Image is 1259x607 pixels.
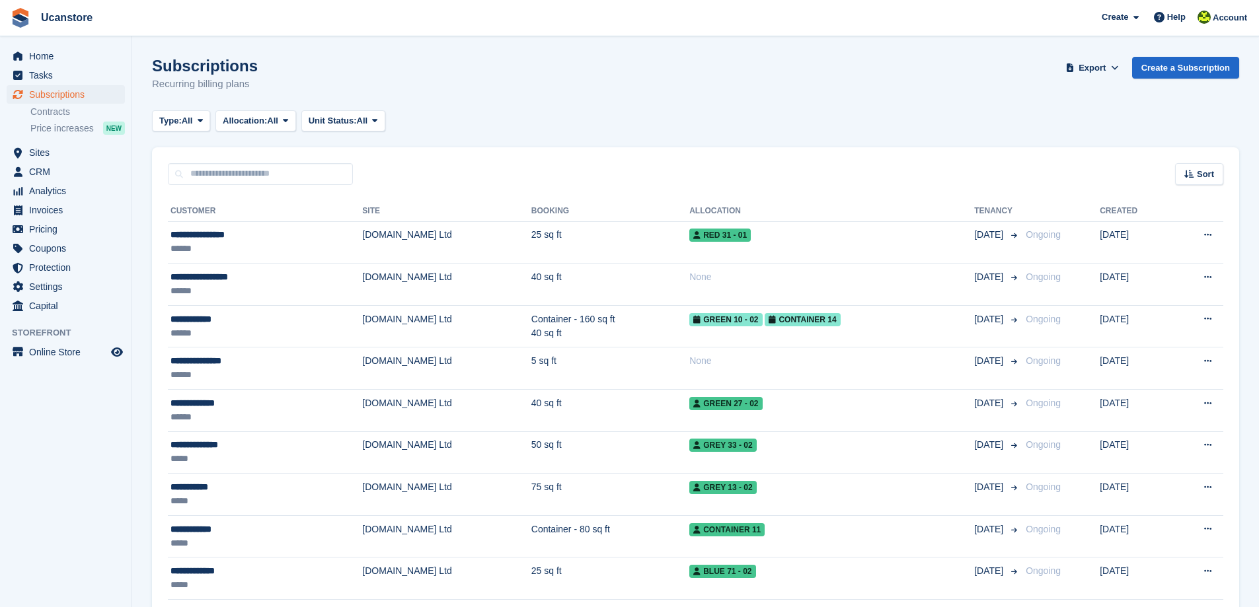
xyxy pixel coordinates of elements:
[1079,61,1106,75] span: Export
[1213,11,1247,24] span: Account
[1197,168,1214,181] span: Sort
[152,57,258,75] h1: Subscriptions
[974,228,1006,242] span: [DATE]
[1026,524,1061,534] span: Ongoing
[974,312,1006,326] span: [DATE]
[689,229,751,242] span: Red 31 - 01
[7,277,125,296] a: menu
[1100,264,1171,306] td: [DATE]
[109,344,125,360] a: Preview store
[531,221,689,264] td: 25 sq ft
[531,390,689,432] td: 40 sq ft
[168,201,362,222] th: Customer
[1063,57,1122,79] button: Export
[1026,229,1061,240] span: Ongoing
[159,114,182,127] span: Type:
[362,557,531,600] td: [DOMAIN_NAME] Ltd
[29,277,108,296] span: Settings
[182,114,193,127] span: All
[531,557,689,600] td: 25 sq ft
[103,122,125,135] div: NEW
[301,110,385,132] button: Unit Status: All
[152,77,258,92] p: Recurring billing plans
[7,47,125,65] a: menu
[30,121,125,135] a: Price increases NEW
[531,305,689,347] td: Container - 160 sq ft 40 sq ft
[29,239,108,258] span: Coupons
[362,347,531,390] td: [DOMAIN_NAME] Ltd
[689,565,755,578] span: Blue 71 - 02
[531,474,689,516] td: 75 sq ft
[12,326,132,339] span: Storefront
[1026,565,1061,576] span: Ongoing
[7,182,125,200] a: menu
[1100,390,1171,432] td: [DATE]
[362,264,531,306] td: [DOMAIN_NAME] Ltd
[7,162,125,181] a: menu
[362,515,531,557] td: [DOMAIN_NAME] Ltd
[974,270,1006,284] span: [DATE]
[30,106,125,118] a: Contracts
[223,114,267,127] span: Allocation:
[362,305,531,347] td: [DOMAIN_NAME] Ltd
[974,522,1006,536] span: [DATE]
[7,258,125,277] a: menu
[1198,11,1211,24] img: John Johns
[362,201,531,222] th: Site
[29,66,108,85] span: Tasks
[215,110,296,132] button: Allocation: All
[1026,355,1061,366] span: Ongoing
[1132,57,1239,79] a: Create a Subscription
[362,474,531,516] td: [DOMAIN_NAME] Ltd
[1026,482,1061,492] span: Ongoing
[974,354,1006,368] span: [DATE]
[7,85,125,104] a: menu
[765,313,840,326] span: Container 14
[974,201,1020,222] th: Tenancy
[152,110,210,132] button: Type: All
[689,313,762,326] span: Green 10 - 02
[29,47,108,65] span: Home
[29,297,108,315] span: Capital
[1026,314,1061,324] span: Ongoing
[362,221,531,264] td: [DOMAIN_NAME] Ltd
[267,114,278,127] span: All
[362,431,531,474] td: [DOMAIN_NAME] Ltd
[11,8,30,28] img: stora-icon-8386f47178a22dfd0bd8f6a31ec36ba5ce8667c1dd55bd0f319d3a0aa187defe.svg
[29,182,108,200] span: Analytics
[974,564,1006,578] span: [DATE]
[7,239,125,258] a: menu
[1026,271,1061,282] span: Ongoing
[36,7,98,28] a: Ucanstore
[29,162,108,181] span: CRM
[974,438,1006,452] span: [DATE]
[309,114,357,127] span: Unit Status:
[531,515,689,557] td: Container - 80 sq ft
[689,523,765,536] span: Container 11
[1102,11,1128,24] span: Create
[1167,11,1186,24] span: Help
[1100,474,1171,516] td: [DATE]
[531,431,689,474] td: 50 sq ft
[362,390,531,432] td: [DOMAIN_NAME] Ltd
[1100,347,1171,390] td: [DATE]
[689,270,974,284] div: None
[531,347,689,390] td: 5 sq ft
[689,354,974,368] div: None
[1100,515,1171,557] td: [DATE]
[1100,431,1171,474] td: [DATE]
[1100,557,1171,600] td: [DATE]
[1100,221,1171,264] td: [DATE]
[29,220,108,238] span: Pricing
[29,201,108,219] span: Invoices
[30,122,94,135] span: Price increases
[7,220,125,238] a: menu
[7,297,125,315] a: menu
[7,143,125,162] a: menu
[7,66,125,85] a: menu
[29,343,108,361] span: Online Store
[29,85,108,104] span: Subscriptions
[7,343,125,361] a: menu
[29,143,108,162] span: Sites
[29,258,108,277] span: Protection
